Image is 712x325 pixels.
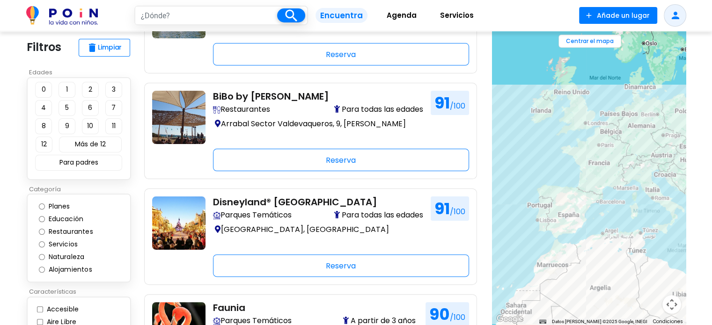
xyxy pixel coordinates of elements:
button: 12 [36,137,52,152]
img: Vive la magia en parques temáticos adaptados para familias. Atracciones por edades, accesos cómod... [213,318,220,325]
span: Datos [PERSON_NAME] ©2025 Google, INEGI [552,319,647,324]
div: Reserva [213,254,469,277]
span: Restaurantes [213,104,270,115]
button: 11 [105,118,122,134]
span: /100 [450,206,465,217]
span: delete [87,42,98,53]
button: Añade un lugar [579,7,657,24]
h1: 91 [431,91,469,115]
label: Educación [46,214,93,224]
button: 9 [59,118,75,134]
button: Combinaciones de teclas [539,318,546,325]
label: Planes [46,202,80,211]
button: 7 [105,100,122,116]
button: 1 [59,82,75,98]
img: Descubre restaurantes family-friendly con zonas infantiles, tronas, menús para niños y espacios a... [213,106,220,114]
a: Servicios [428,4,485,27]
button: 0 [35,82,52,98]
label: Alojamientos [46,265,102,274]
p: Categoría [27,185,137,194]
div: Reserva [213,43,469,65]
span: /100 [450,312,465,323]
p: Edades [27,68,137,77]
button: Para padres [35,155,122,171]
span: Encuentra [316,8,367,23]
a: Condiciones [653,318,683,325]
label: Naturaleza [46,252,94,262]
a: que-ver-con-ninos-en-paris-disneyland Disneyland® [GEOGRAPHIC_DATA] Vive la magia en parques temá... [152,196,469,277]
p: Características [27,287,137,296]
a: Agenda [375,4,428,27]
p: Filtros [27,39,61,56]
button: 5 [59,100,75,116]
button: 8 [35,118,52,134]
span: /100 [450,101,465,111]
button: 3 [105,82,122,98]
span: Para todas las edades [334,209,423,221]
h2: BiBo by [PERSON_NAME] [213,91,423,102]
div: Reserva [213,149,469,171]
button: Controles de visualización del mapa [662,295,681,314]
img: Vive la magia en parques temáticos adaptados para familias. Atracciones por edades, accesos cómod... [213,212,220,219]
label: Restaurantes [46,227,103,237]
p: [GEOGRAPHIC_DATA], [GEOGRAPHIC_DATA] [213,223,423,236]
h2: Disneyland® [GEOGRAPHIC_DATA] [213,196,423,208]
p: Arrabal Sector Valdevaqueros, 9, [PERSON_NAME] [213,117,423,130]
img: POiN [26,6,98,25]
a: Encuentra [308,4,375,27]
label: Accesible [44,304,79,314]
button: Más de 12 [59,137,122,152]
img: que-ver-con-ninos-en-paris-disneyland [152,196,206,250]
h1: 91 [431,196,469,221]
button: deleteLimpiar [79,39,130,57]
input: ¿Dónde? [135,7,277,24]
button: 6 [82,100,99,116]
span: Para todas las edades [334,104,423,115]
span: Parques Temáticos [213,209,292,221]
h2: Faunia [213,302,418,313]
span: Servicios [436,8,478,23]
button: Centrar el mapa [558,35,621,48]
button: 4 [35,100,52,116]
i: search [283,7,299,24]
span: Agenda [382,8,421,23]
a: Abrir esta área en Google Maps (se abre en una ventana nueva) [494,313,525,325]
label: Servicios [46,239,88,249]
a: bibo-house-tarifa BiBo by [PERSON_NAME] Descubre restaurantes family-friendly con zonas infantile... [152,91,469,171]
button: 2 [82,82,99,98]
img: bibo-house-tarifa [152,91,206,144]
button: 10 [82,118,99,134]
img: Google [494,313,525,325]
